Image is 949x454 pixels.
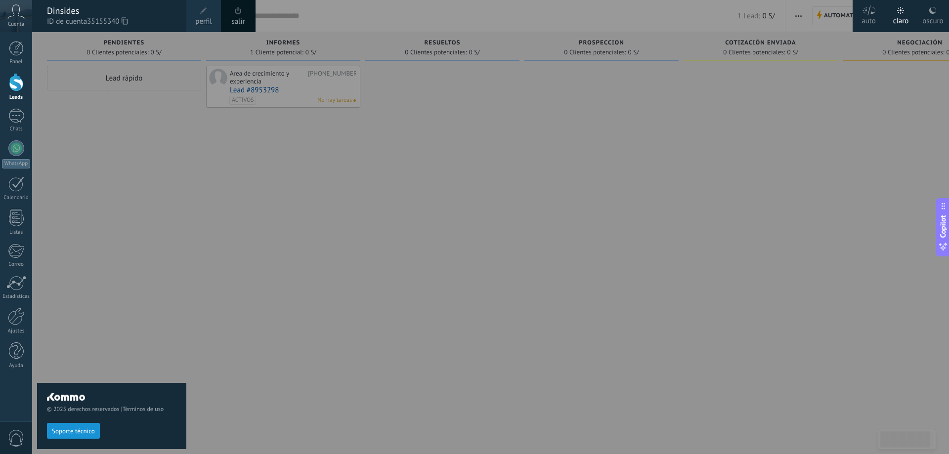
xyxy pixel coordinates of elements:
a: Soporte técnico [47,427,100,434]
span: Copilot [938,215,948,238]
div: Panel [2,59,31,65]
span: perfil [195,16,212,27]
div: oscuro [922,6,943,32]
div: WhatsApp [2,159,30,168]
div: Dinsides [47,5,176,16]
div: claro [893,6,909,32]
span: © 2025 derechos reservados | [47,406,176,413]
div: Leads [2,94,31,101]
span: ID de cuenta [47,16,176,27]
div: Calendario [2,195,31,201]
span: Soporte técnico [52,428,95,435]
span: 35155340 [87,16,128,27]
div: Ajustes [2,328,31,334]
div: Chats [2,126,31,132]
div: Ayuda [2,363,31,369]
span: Cuenta [8,21,24,28]
a: salir [231,16,245,27]
div: Listas [2,229,31,236]
div: Estadísticas [2,293,31,300]
div: auto [862,6,876,32]
button: Soporte técnico [47,423,100,439]
a: Términos de uso [123,406,164,413]
div: Correo [2,261,31,268]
